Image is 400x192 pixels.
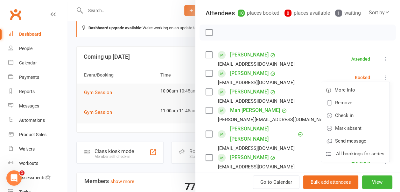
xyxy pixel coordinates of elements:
[321,96,389,109] a: Remove
[8,99,67,113] a: Messages
[19,89,35,94] div: Reports
[206,9,235,18] div: Attendees
[8,171,67,185] a: Assessments
[8,142,67,156] a: Waivers
[19,46,32,51] div: People
[19,170,25,175] span: 1
[218,144,295,152] div: [EMAIL_ADDRESS][DOMAIN_NAME]
[19,161,38,166] div: Workouts
[19,32,41,37] div: Dashboard
[6,170,22,186] iframe: Intercom live chat
[19,132,46,137] div: Product Sales
[321,135,389,147] a: Send message
[336,150,384,158] span: All bookings for series
[19,103,39,108] div: Messages
[19,118,45,123] div: Automations
[321,84,389,96] a: More info
[218,78,295,87] div: [EMAIL_ADDRESS][DOMAIN_NAME]
[8,41,67,56] a: People
[335,10,342,17] div: 1
[369,9,390,17] div: Sort by
[355,75,370,80] div: Booked
[321,109,389,122] a: Check in
[8,156,67,171] a: Workouts
[321,147,389,160] a: All bookings for series
[238,9,279,18] div: places booked
[218,163,295,171] div: [EMAIL_ADDRESS][DOMAIN_NAME]
[8,6,24,22] a: Clubworx
[230,68,269,78] a: [PERSON_NAME]
[218,60,295,68] div: [EMAIL_ADDRESS][DOMAIN_NAME]
[351,57,370,61] div: Attended
[230,171,269,181] a: [PERSON_NAME]
[218,97,295,105] div: [EMAIL_ADDRESS][DOMAIN_NAME]
[351,159,370,164] div: Attended
[253,175,299,189] a: Go to Calendar
[230,87,269,97] a: [PERSON_NAME]
[8,70,67,85] a: Payments
[8,85,67,99] a: Reports
[284,9,330,18] div: places available
[8,27,67,41] a: Dashboard
[19,75,39,80] div: Payments
[19,60,37,65] div: Calendar
[335,9,361,18] div: waiting
[284,10,291,17] div: 0
[238,10,245,17] div: 10
[19,146,35,151] div: Waivers
[8,56,67,70] a: Calendar
[321,122,389,135] a: Mark absent
[8,113,67,128] a: Automations
[230,152,269,163] a: [PERSON_NAME]
[218,115,331,124] div: [PERSON_NAME][EMAIL_ADDRESS][DOMAIN_NAME]
[230,105,280,115] a: Man [PERSON_NAME]
[362,175,392,189] button: View
[303,175,358,189] button: Bulk add attendees
[334,86,355,94] span: More info
[8,128,67,142] a: Product Sales
[19,175,51,180] div: Assessments
[230,124,296,144] a: [PERSON_NAME] [PERSON_NAME]
[230,50,269,60] a: [PERSON_NAME]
